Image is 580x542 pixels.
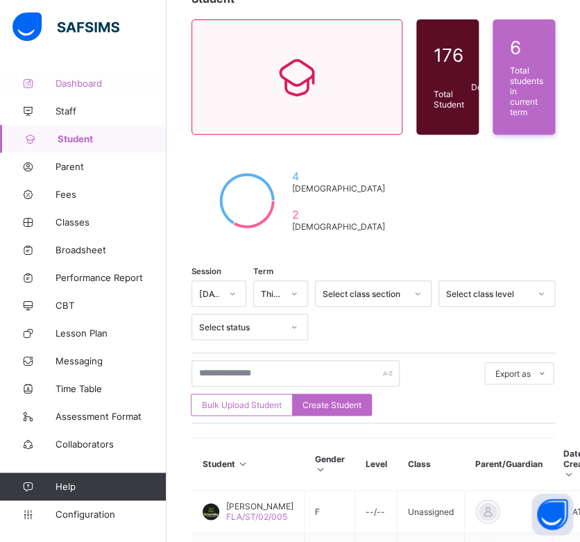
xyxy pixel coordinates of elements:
[446,289,529,299] div: Select class level
[56,244,167,255] span: Broadsheet
[471,38,519,59] span: Active Student
[510,37,543,58] span: 6
[355,438,398,491] th: Level
[56,355,167,366] span: Messaging
[56,439,167,450] span: Collaborators
[56,272,167,283] span: Performance Report
[430,85,468,113] div: Total Student
[292,221,385,232] span: [DEMOGRAPHIC_DATA]
[465,438,553,491] th: Parent/Guardian
[199,289,221,299] div: [DATE]-[DATE]
[191,266,221,276] span: Session
[292,183,385,194] span: [DEMOGRAPHIC_DATA]
[12,12,119,42] img: safsims
[192,438,305,491] th: Student
[56,411,167,422] span: Assessment Format
[398,491,465,533] td: Unassigned
[471,82,519,103] span: Deactivated Student
[355,491,398,533] td: --/--
[434,44,464,66] span: 176
[305,438,355,491] th: Gender
[202,400,282,410] span: Bulk Upload Student
[253,266,273,276] span: Term
[302,400,361,410] span: Create Student
[199,322,282,332] div: Select status
[56,217,167,228] span: Classes
[56,78,167,89] span: Dashboard
[563,469,575,480] i: Sort in Ascending Order
[226,501,293,511] span: [PERSON_NAME]
[237,459,249,469] i: Sort in Ascending Order
[56,189,167,200] span: Fees
[315,464,327,475] i: Sort in Ascending Order
[58,133,167,144] span: Student
[56,300,167,311] span: CBT
[323,289,406,299] div: Select class section
[261,289,282,299] div: Third Term
[56,328,167,339] span: Lesson Plan
[495,369,531,379] span: Export as
[292,208,385,221] span: 2
[56,161,167,172] span: Parent
[56,481,166,492] span: Help
[226,511,287,522] span: FLA/ST/02/005
[531,493,573,535] button: Open asap
[56,383,167,394] span: Time Table
[292,169,385,183] span: 4
[305,491,355,533] td: F
[510,65,543,117] span: Total students in current term
[56,105,167,117] span: Staff
[398,438,465,491] th: Class
[56,509,166,520] span: Configuration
